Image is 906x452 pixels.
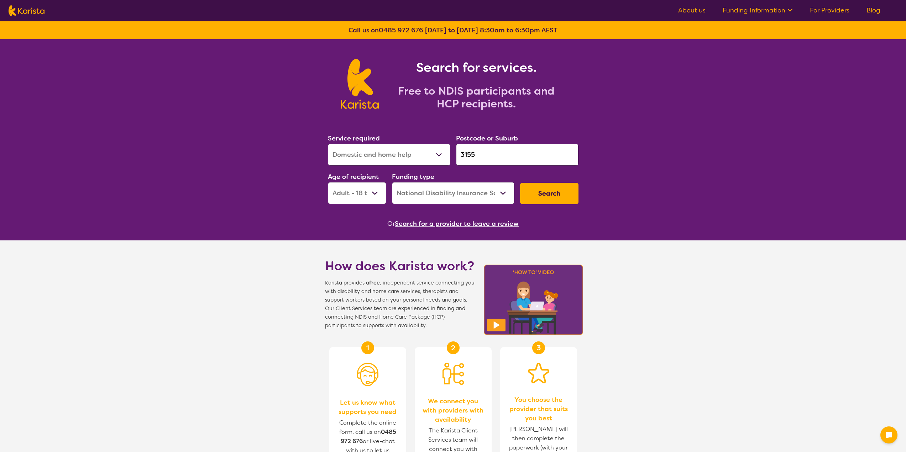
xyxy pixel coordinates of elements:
[379,26,423,34] a: 0485 972 676
[507,395,570,423] span: You choose the provider that suits you best
[422,397,485,424] span: We connect you with providers with availability
[866,6,880,15] a: Blog
[361,341,374,354] div: 1
[325,257,475,275] h1: How does Karista work?
[442,363,464,385] img: Person being matched to services icon
[392,172,434,181] label: Funding type
[387,218,395,229] span: Or
[528,363,549,383] img: Star icon
[9,5,44,16] img: Karista logo
[810,6,849,15] a: For Providers
[387,85,565,110] h2: Free to NDIS participants and HCP recipients.
[723,6,793,15] a: Funding Information
[456,144,578,166] input: Type
[349,26,557,34] b: Call us on [DATE] to [DATE] 8:30am to 6:30pm AEST
[325,279,475,330] span: Karista provides a , independent service connecting you with disability and home care services, t...
[328,172,379,181] label: Age of recipient
[395,218,519,229] button: Search for a provider to leave a review
[387,59,565,76] h1: Search for services.
[369,280,380,286] b: free
[357,363,378,386] img: Person with headset icon
[336,398,399,416] span: Let us know what supports you need
[678,6,706,15] a: About us
[532,341,545,354] div: 3
[341,59,379,109] img: Karista logo
[520,183,578,204] button: Search
[482,262,586,337] img: Karista video
[447,341,460,354] div: 2
[328,134,380,143] label: Service required
[456,134,518,143] label: Postcode or Suburb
